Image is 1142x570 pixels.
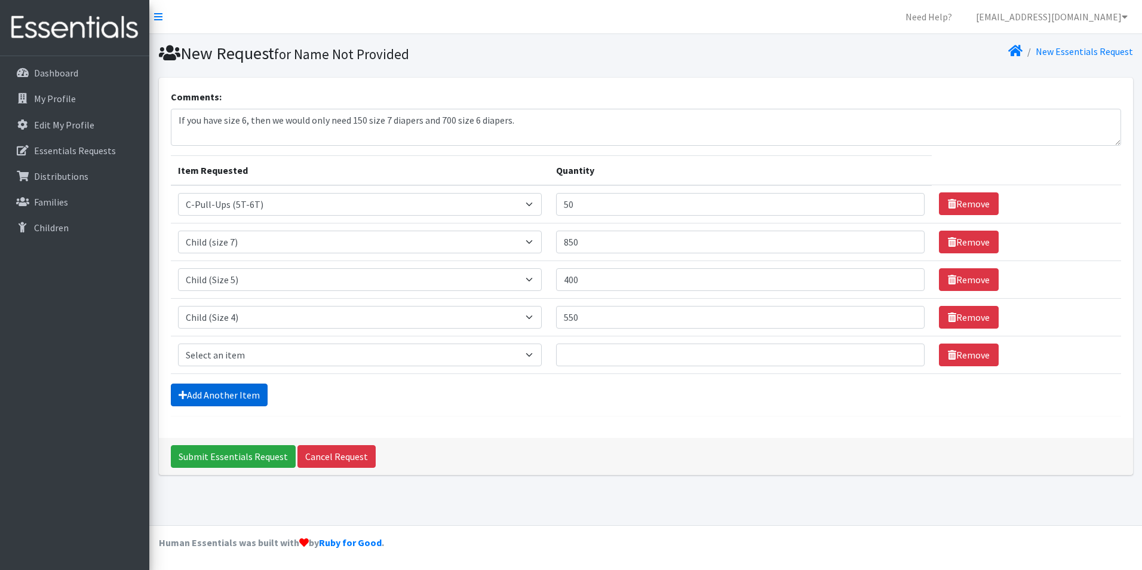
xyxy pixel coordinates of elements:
[171,445,296,468] input: Submit Essentials Request
[159,537,384,548] strong: Human Essentials was built with by .
[939,306,999,329] a: Remove
[34,196,68,208] p: Families
[34,119,94,131] p: Edit My Profile
[5,8,145,48] img: HumanEssentials
[5,87,145,111] a: My Profile
[171,155,549,185] th: Item Requested
[549,155,932,185] th: Quantity
[5,139,145,163] a: Essentials Requests
[5,113,145,137] a: Edit My Profile
[34,222,69,234] p: Children
[1036,45,1133,57] a: New Essentials Request
[34,67,78,79] p: Dashboard
[297,445,376,468] a: Cancel Request
[171,90,222,104] label: Comments:
[5,61,145,85] a: Dashboard
[34,93,76,105] p: My Profile
[939,231,999,253] a: Remove
[274,45,409,63] small: for Name Not Provided
[939,344,999,366] a: Remove
[966,5,1137,29] a: [EMAIL_ADDRESS][DOMAIN_NAME]
[5,164,145,188] a: Distributions
[34,170,88,182] p: Distributions
[939,192,999,215] a: Remove
[939,268,999,291] a: Remove
[319,537,382,548] a: Ruby for Good
[5,216,145,240] a: Children
[34,145,116,157] p: Essentials Requests
[5,190,145,214] a: Families
[159,43,641,64] h1: New Request
[171,384,268,406] a: Add Another Item
[896,5,962,29] a: Need Help?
